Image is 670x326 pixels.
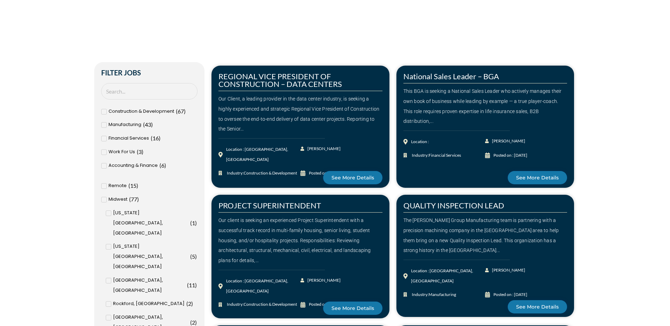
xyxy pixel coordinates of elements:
[429,292,456,297] span: Manufacturing
[101,83,198,99] input: Search Job
[190,319,192,326] span: (
[192,220,195,226] span: 1
[137,196,139,202] span: )
[109,133,149,143] span: Financial Services
[300,144,341,154] a: [PERSON_NAME]
[516,175,559,180] span: See More Details
[128,182,130,189] span: (
[178,108,184,114] span: 67
[403,290,485,300] a: Industry:Manufacturing
[218,201,321,210] a: PROJECT SUPERINTENDENT
[113,208,188,238] span: [US_STATE][GEOGRAPHIC_DATA], [GEOGRAPHIC_DATA]
[323,171,382,184] a: See More Details
[411,266,485,286] div: Location : [GEOGRAPHIC_DATA], [GEOGRAPHIC_DATA]
[195,282,197,288] span: )
[190,253,192,260] span: (
[516,304,559,309] span: See More Details
[152,135,159,141] span: 16
[332,306,374,311] span: See More Details
[159,135,161,141] span: )
[113,299,185,309] span: Rockford, [GEOGRAPHIC_DATA]
[218,215,382,266] div: Our client is seeking an experienced Project Superintendent with a successful track record in mul...
[195,319,197,326] span: )
[226,145,300,165] div: Location : [GEOGRAPHIC_DATA], [GEOGRAPHIC_DATA]
[130,182,136,189] span: 15
[300,275,341,286] a: [PERSON_NAME]
[131,196,137,202] span: 77
[176,108,178,114] span: (
[113,242,188,272] span: [US_STATE][GEOGRAPHIC_DATA], [GEOGRAPHIC_DATA]
[184,108,186,114] span: )
[129,196,131,202] span: (
[187,282,189,288] span: (
[323,302,382,315] a: See More Details
[493,150,527,161] div: Posted on : [DATE]
[490,265,525,275] span: [PERSON_NAME]
[186,300,188,307] span: (
[109,147,135,157] span: Work For Us
[218,72,342,89] a: REGIONAL VICE PRESIDENT OF CONSTRUCTION – DATA CENTERS
[485,136,526,146] a: [PERSON_NAME]
[189,282,195,288] span: 11
[403,201,504,210] a: QUALITY INSPECTION LEAD
[151,135,152,141] span: (
[226,276,300,296] div: Location : [GEOGRAPHIC_DATA], [GEOGRAPHIC_DATA]
[306,144,341,154] span: [PERSON_NAME]
[190,220,192,226] span: (
[429,153,461,158] span: Financial Services
[410,150,461,161] span: Industry:
[411,137,429,147] div: Location :
[101,69,198,76] h2: Filter Jobs
[109,194,127,205] span: Midwest
[109,106,174,117] span: Construction & Development
[195,220,197,226] span: )
[490,136,525,146] span: [PERSON_NAME]
[403,72,499,81] a: National Sales Leader – BGA
[192,253,195,260] span: 5
[142,148,143,155] span: )
[145,121,151,128] span: 43
[218,94,382,134] div: Our Client, a leading provider in the data center industry, is seeking a highly experienced and s...
[403,150,485,161] a: Industry:Financial Services
[161,162,164,169] span: 6
[508,300,567,313] a: See More Details
[113,275,185,296] span: [GEOGRAPHIC_DATA], [GEOGRAPHIC_DATA]
[159,162,161,169] span: (
[403,86,567,126] div: This BGA is seeking a National Sales Leader who actively manages their own book of business while...
[109,120,141,130] span: Manufacturing
[410,290,456,300] span: Industry:
[139,148,142,155] span: 3
[109,181,127,191] span: Remote
[306,275,341,286] span: [PERSON_NAME]
[151,121,153,128] span: )
[493,290,527,300] div: Posted on : [DATE]
[109,161,158,171] span: Accounting & Finance
[508,171,567,184] a: See More Details
[164,162,166,169] span: )
[485,265,526,275] a: [PERSON_NAME]
[188,300,191,307] span: 2
[191,300,193,307] span: )
[137,148,139,155] span: (
[195,253,197,260] span: )
[143,121,145,128] span: (
[136,182,138,189] span: )
[403,215,567,255] div: The [PERSON_NAME] Group Manufacturing team is partnering with a precision machining company in th...
[192,319,195,326] span: 2
[332,175,374,180] span: See More Details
